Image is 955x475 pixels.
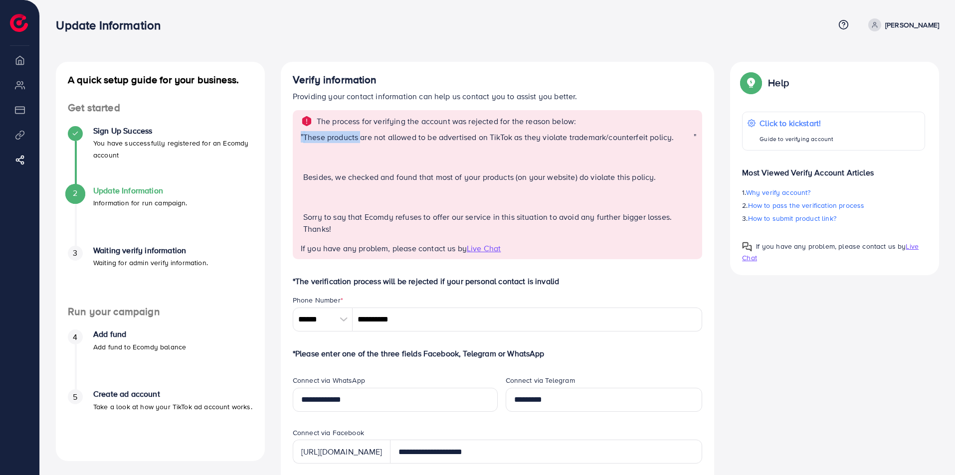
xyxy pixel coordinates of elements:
span: If you have any problem, please contact us by [301,243,467,254]
p: 1. [742,186,925,198]
img: alert [301,115,313,127]
p: Providing your contact information can help us contact you to assist you better. [293,90,703,102]
p: These products are not allowed to be advertised on TikTok as they violate trademark/counterfeit p... [303,131,694,143]
p: Click to kickstart! [760,117,833,129]
label: Connect via Facebook [293,428,364,438]
h4: Create ad account [93,389,252,399]
h4: Run your campaign [56,306,265,318]
p: The process for verifying the account was rejected for the reason below: [317,115,576,127]
iframe: Chat [913,430,948,468]
h4: Sign Up Success [93,126,253,136]
div: [URL][DOMAIN_NAME] [293,440,390,464]
span: Live Chat [467,243,501,254]
span: 3 [73,247,77,259]
span: How to pass the verification process [748,200,865,210]
p: [PERSON_NAME] [885,19,939,31]
p: You have successfully registered for an Ecomdy account [93,137,253,161]
p: Besides, we checked and found that most of your products (on your website) do violate this policy. [303,171,694,183]
a: [PERSON_NAME] [864,18,939,31]
p: Take a look at how your TikTok ad account works. [93,401,252,413]
p: *Please enter one of the three fields Facebook, Telegram or WhatsApp [293,347,703,359]
p: Guide to verifying account [760,133,833,145]
li: Update Information [56,186,265,246]
p: Information for run campaign. [93,197,188,209]
h4: Add fund [93,329,186,339]
span: " [694,131,696,243]
p: Waiting for admin verify information. [93,257,208,269]
span: 2 [73,187,77,199]
img: logo [10,14,28,32]
h4: Waiting verify information [93,246,208,255]
label: Connect via Telegram [506,375,575,385]
h4: Verify information [293,74,703,86]
h3: Update Information [56,18,169,32]
span: How to submit product link? [748,213,836,223]
img: Popup guide [742,242,752,252]
span: 4 [73,331,77,343]
span: Why verify account? [746,187,811,197]
label: Phone Number [293,295,343,305]
p: Most Viewed Verify Account Articles [742,158,925,178]
span: 5 [73,391,77,403]
h4: Update Information [93,186,188,195]
span: If you have any problem, please contact us by [756,241,906,251]
h4: A quick setup guide for your business. [56,74,265,86]
li: Create ad account [56,389,265,449]
img: Popup guide [742,74,760,92]
h4: Get started [56,102,265,114]
p: Help [768,77,789,89]
p: 3. [742,212,925,224]
label: Connect via WhatsApp [293,375,365,385]
p: 2. [742,199,925,211]
li: Add fund [56,329,265,389]
span: " [301,131,303,243]
p: Add fund to Ecomdy balance [93,341,186,353]
li: Waiting verify information [56,246,265,306]
li: Sign Up Success [56,126,265,186]
p: *The verification process will be rejected if your personal contact is invalid [293,275,703,287]
p: Sorry to say that Ecomdy refuses to offer our service in this situation to avoid any further bigg... [303,211,694,235]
